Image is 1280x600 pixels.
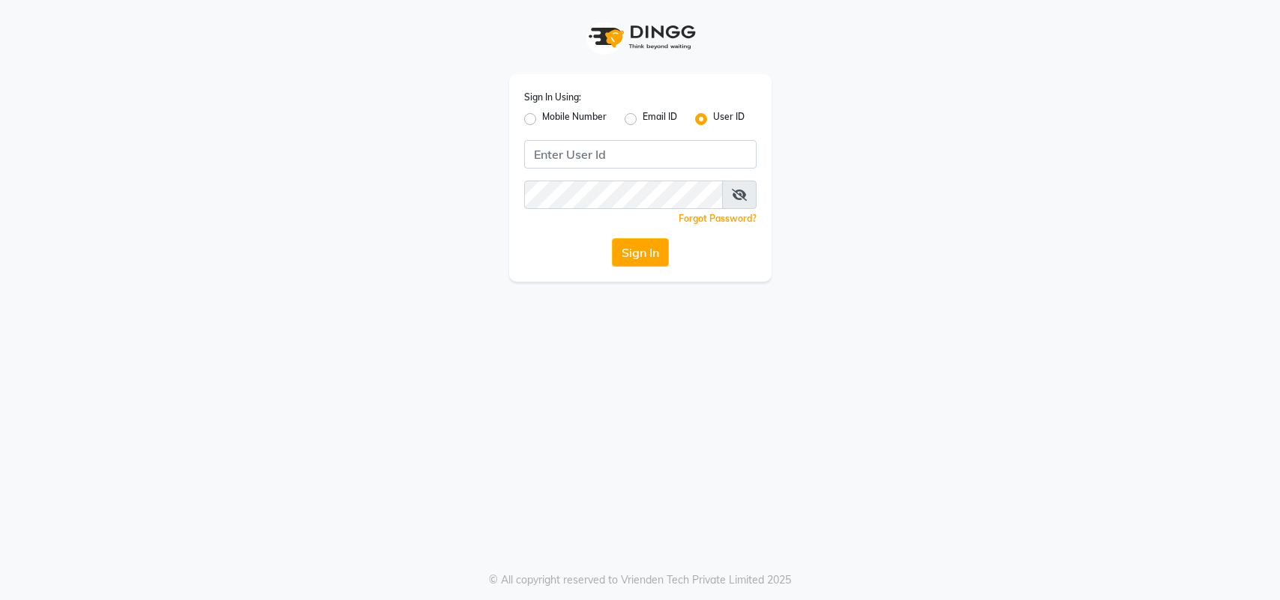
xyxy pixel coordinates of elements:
img: logo1.svg [580,15,700,59]
label: Email ID [643,110,677,128]
a: Forgot Password? [679,213,757,224]
label: User ID [713,110,745,128]
input: Username [524,181,723,209]
button: Sign In [612,238,669,267]
label: Sign In Using: [524,91,581,104]
input: Username [524,140,757,169]
label: Mobile Number [542,110,607,128]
